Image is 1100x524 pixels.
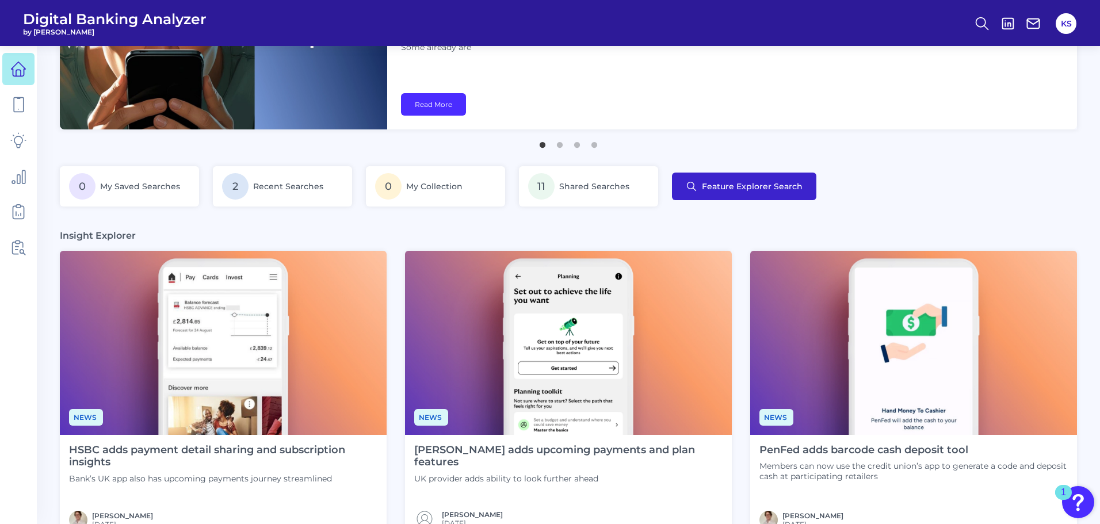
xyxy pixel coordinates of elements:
[759,409,793,426] span: News
[23,28,207,36] span: by [PERSON_NAME]
[750,251,1077,435] img: News - Phone.png
[69,444,377,469] h4: HSBC adds payment detail sharing and subscription insights
[1056,13,1076,34] button: KS
[589,136,600,148] button: 4
[253,181,323,192] span: Recent Searches
[60,166,199,206] a: 0My Saved Searches
[100,181,180,192] span: My Saved Searches
[414,411,448,422] a: News
[401,93,466,116] a: Read More
[406,181,463,192] span: My Collection
[222,173,249,200] span: 2
[69,473,377,484] p: Bank’s UK app also has upcoming payments journey streamlined
[69,173,96,200] span: 0
[366,166,505,206] a: 0My Collection
[702,182,803,191] span: Feature Explorer Search
[1061,492,1066,507] div: 1
[405,251,732,435] img: News - Phone (4).png
[1062,486,1094,518] button: Open Resource Center, 1 new notification
[23,10,207,28] span: Digital Banking Analyzer
[69,411,103,422] a: News
[759,444,1068,457] h4: PenFed adds barcode cash deposit tool
[414,444,723,469] h4: [PERSON_NAME] adds upcoming payments and plan features
[554,136,566,148] button: 2
[442,510,503,519] a: [PERSON_NAME]
[60,230,136,242] h3: Insight Explorer
[782,511,843,520] a: [PERSON_NAME]
[375,173,402,200] span: 0
[528,173,555,200] span: 11
[672,173,816,200] button: Feature Explorer Search
[414,409,448,426] span: News
[537,136,548,148] button: 1
[213,166,352,206] a: 2Recent Searches
[92,511,153,520] a: [PERSON_NAME]
[69,409,103,426] span: News
[759,461,1068,481] p: Members can now use the credit union’s app to generate a code and deposit cash at participating r...
[559,181,629,192] span: Shared Searches
[571,136,583,148] button: 3
[519,166,658,206] a: 11Shared Searches
[759,411,793,422] a: News
[60,251,387,435] img: News - Phone.png
[414,473,723,484] p: UK provider adds ability to look further ahead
